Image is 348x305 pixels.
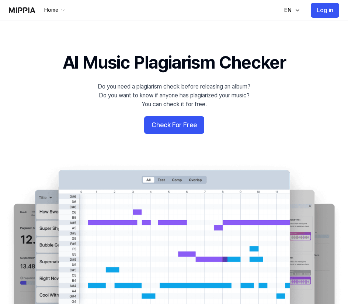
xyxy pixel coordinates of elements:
[63,50,286,75] h1: AI Music Plagiarism Checker
[43,7,60,14] div: Home
[277,3,305,18] button: EN
[311,3,339,18] button: Log in
[283,6,293,15] div: EN
[144,116,204,134] button: Check For Free
[9,7,35,13] img: logo
[98,82,250,109] div: Do you need a plagiarism check before releasing an album? Do you want to know if anyone has plagi...
[43,7,66,14] button: Home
